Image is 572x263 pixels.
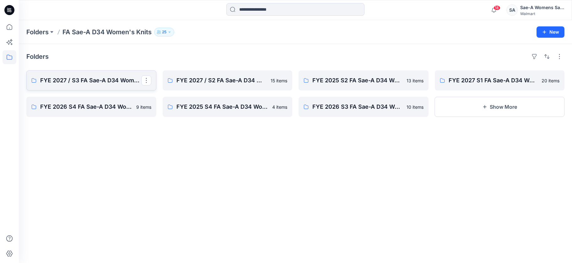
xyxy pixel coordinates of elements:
[271,77,287,84] p: 15 items
[299,70,429,90] a: FYE 2025 S2 FA Sae-A D34 Womens Knits13 items
[176,76,267,85] p: FYE 2027 / S2 FA Sae-A D34 Women's Knits
[163,70,293,90] a: FYE 2027 / S2 FA Sae-A D34 Women's Knits15 items
[520,4,564,11] div: Sae-A Womens Sales Team
[154,28,174,36] button: 25
[494,5,500,10] span: 18
[272,104,287,110] p: 4 items
[312,76,403,85] p: FYE 2025 S2 FA Sae-A D34 Womens Knits
[506,4,518,16] div: SA
[542,77,559,84] p: 20 items
[312,102,403,111] p: FYE 2026 S3 FA Sae-A D34 Women's Knits
[299,97,429,117] a: FYE 2026 S3 FA Sae-A D34 Women's Knits10 items
[40,102,132,111] p: FYE 2026 S4 FA Sae-A D34 Women's Knits
[136,104,151,110] p: 9 items
[62,28,152,36] p: FA Sae-A D34 Women's Knits
[407,104,424,110] p: 10 items
[537,26,564,38] button: New
[162,29,166,36] p: 25
[26,97,156,117] a: FYE 2026 S4 FA Sae-A D34 Women's Knits9 items
[435,70,565,90] a: FYE 2027 S1 FA Sae-A D34 Women's Knits20 items
[520,11,564,16] div: Walmart
[407,77,424,84] p: 13 items
[26,53,49,60] h4: Folders
[40,76,141,85] p: FYE 2027 / S3 FA Sae-A D34 Women's Knits
[26,70,156,90] a: FYE 2027 / S3 FA Sae-A D34 Women's Knits
[435,97,565,117] button: Show More
[176,102,269,111] p: FYE 2025 S4 FA Sae-A D34 Womens Knits
[26,28,49,36] a: Folders
[449,76,538,85] p: FYE 2027 S1 FA Sae-A D34 Women's Knits
[163,97,293,117] a: FYE 2025 S4 FA Sae-A D34 Womens Knits4 items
